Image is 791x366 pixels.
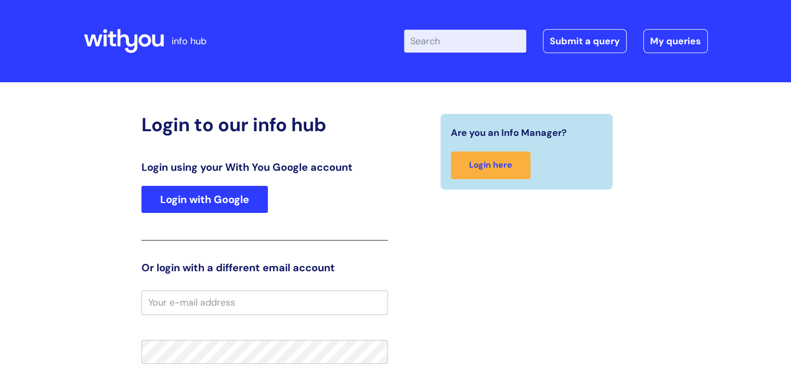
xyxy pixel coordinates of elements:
[141,186,268,213] a: Login with Google
[141,261,388,274] h3: Or login with a different email account
[643,29,708,53] a: My queries
[451,124,567,141] span: Are you an Info Manager?
[141,291,388,314] input: Your e-mail address
[172,33,206,49] p: info hub
[141,161,388,173] h3: Login using your With You Google account
[141,113,388,136] h2: Login to our info hub
[404,30,526,53] input: Search
[543,29,627,53] a: Submit a query
[451,152,530,179] a: Login here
